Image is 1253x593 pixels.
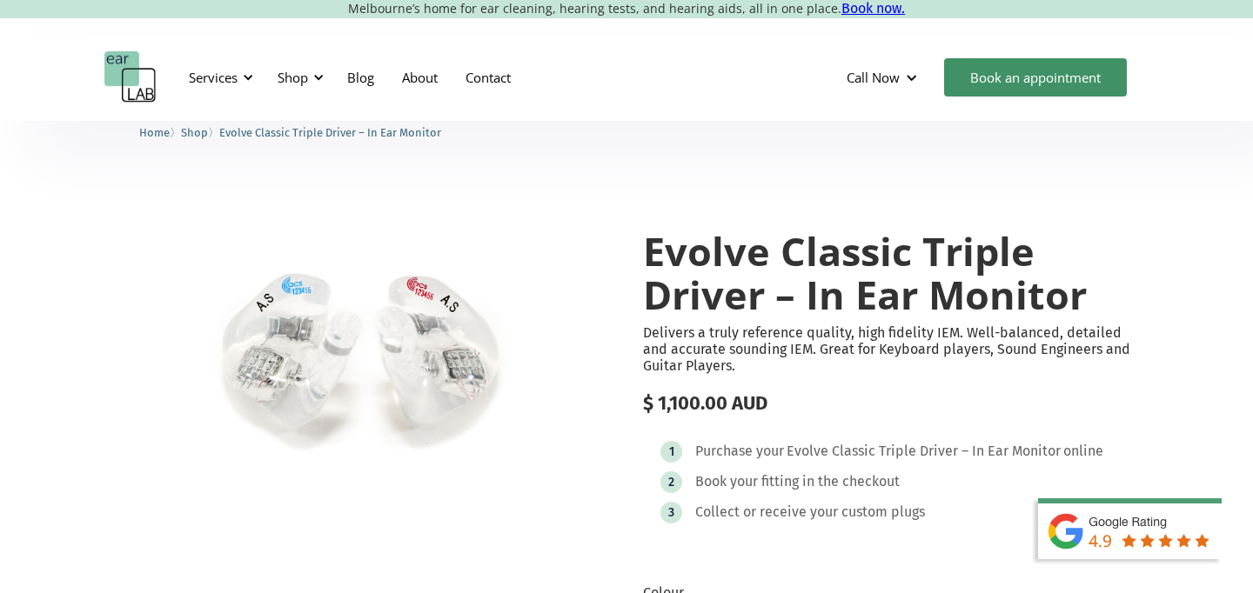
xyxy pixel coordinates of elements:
[178,51,258,103] div: Services
[695,503,925,521] div: Collect or receive your custom plugs
[787,443,1061,460] div: Evolve Classic Triple Driver – In Ear Monitor
[847,69,900,86] div: Call Now
[139,126,170,139] span: Home
[189,69,238,86] div: Services
[695,473,900,490] div: Book your fitting in the checkout
[668,476,674,489] div: 2
[104,195,610,510] img: Evolve Classic Triple Driver – In Ear Monitor
[219,123,441,140] a: Evolve Classic Triple Driver – In Ear Monitor
[267,51,329,103] div: Shop
[104,51,157,103] a: home
[104,195,610,510] a: open lightbox
[388,52,452,103] a: About
[139,123,170,140] a: Home
[668,506,674,519] div: 3
[643,324,1149,375] p: Delivers a truly reference quality, high fidelity IEM. Well-balanced, detailed and accurate sound...
[219,126,441,139] span: Evolve Classic Triple Driver – In Ear Monitor
[333,52,388,103] a: Blog
[181,123,219,142] li: 〉
[452,52,525,103] a: Contact
[643,230,1149,316] h1: Evolve Classic Triple Driver – In Ear Monitor
[833,51,935,103] div: Call Now
[181,123,208,140] a: Shop
[669,445,674,458] div: 1
[944,58,1127,97] a: Book an appointment
[139,123,181,142] li: 〉
[695,443,784,460] div: Purchase your
[1063,443,1103,460] div: online
[278,69,308,86] div: Shop
[643,392,1149,415] div: $ 1,100.00 AUD
[181,126,208,139] span: Shop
